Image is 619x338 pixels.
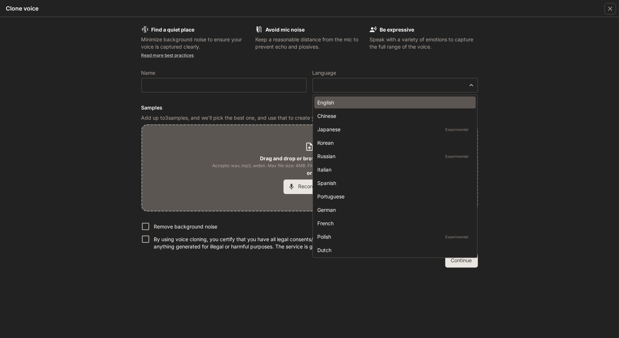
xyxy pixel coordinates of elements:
[444,234,470,240] p: Experimental
[317,179,470,187] div: Spanish
[317,112,470,120] div: Chinese
[317,152,470,160] div: Russian
[317,193,470,200] div: Portuguese
[317,99,470,106] div: English
[444,126,470,133] p: Experimental
[317,206,470,214] div: German
[317,166,470,173] div: Italian
[317,233,470,240] div: Polish
[317,219,470,227] div: French
[317,125,470,133] div: Japanese
[444,153,470,160] p: Experimental
[317,246,470,254] div: Dutch
[317,139,470,147] div: Korean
